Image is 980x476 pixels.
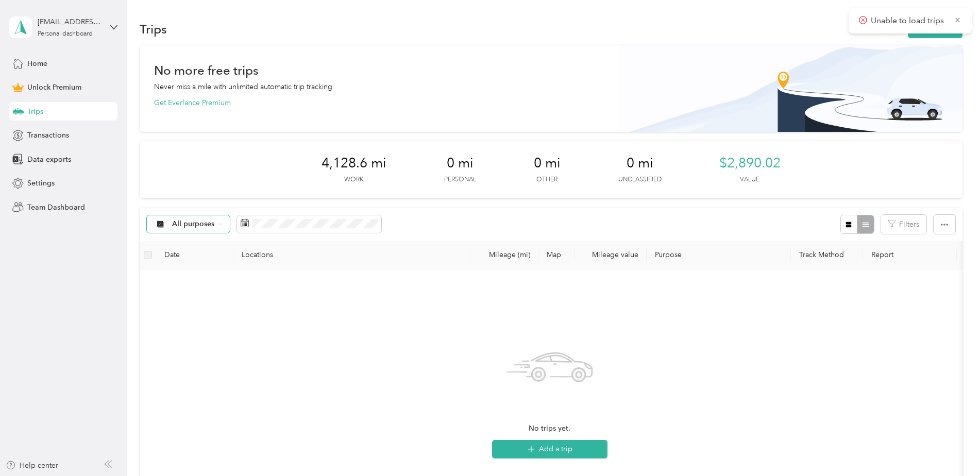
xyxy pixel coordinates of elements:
[538,241,575,269] th: Map
[871,14,947,27] p: Unable to load trips
[172,220,215,228] span: All purposes
[534,155,561,172] span: 0 mi
[38,31,93,37] div: Personal dashboard
[27,154,71,165] span: Data exports
[863,241,957,269] th: Report
[740,175,759,184] p: Value
[529,423,570,434] span: No trips yet.
[881,215,926,234] button: Filters
[618,175,662,184] p: Unclassified
[27,106,43,117] span: Trips
[154,81,332,92] p: Never miss a mile with unlimited automatic trip tracking
[444,175,476,184] p: Personal
[154,65,259,76] h1: No more free trips
[154,97,231,108] button: Get Everlance Premium
[6,460,58,471] button: Help center
[27,202,85,213] span: Team Dashboard
[791,241,863,269] th: Track Method
[322,155,386,172] span: 4,128.6 mi
[27,82,81,93] span: Unlock Premium
[27,130,69,141] span: Transactions
[575,241,647,269] th: Mileage value
[344,175,363,184] p: Work
[719,155,781,172] span: $2,890.02
[536,175,557,184] p: Other
[156,241,233,269] th: Date
[38,16,102,27] div: [EMAIL_ADDRESS][DOMAIN_NAME]
[27,58,47,69] span: Home
[922,418,980,476] iframe: Everlance-gr Chat Button Frame
[140,24,167,35] h1: Trips
[647,241,791,269] th: Purpose
[492,440,607,458] button: Add a trip
[447,155,474,172] span: 0 mi
[627,155,653,172] span: 0 mi
[470,241,538,269] th: Mileage (mi)
[618,45,962,132] img: Banner
[233,241,470,269] th: Locations
[27,178,55,189] span: Settings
